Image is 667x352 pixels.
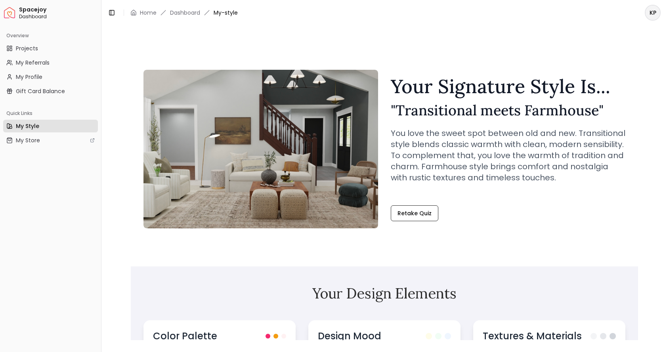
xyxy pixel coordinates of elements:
[645,5,661,21] button: KP
[3,42,98,55] a: Projects
[646,6,660,20] span: KP
[318,330,381,342] h3: Design Mood
[214,9,238,17] span: My-style
[153,330,217,342] h3: Color Palette
[3,120,98,132] a: My Style
[483,330,582,342] h3: Textures & Materials
[143,70,378,228] img: Transitional meets Farmhouse Style Example
[3,85,98,98] a: Gift Card Balance
[391,77,625,96] h1: Your Signature Style Is...
[140,9,157,17] a: Home
[3,134,98,147] a: My Store
[16,59,50,67] span: My Referrals
[16,136,40,144] span: My Store
[16,87,65,95] span: Gift Card Balance
[4,7,15,18] img: Spacejoy Logo
[143,285,625,301] h2: Your Design Elements
[16,44,38,52] span: Projects
[4,7,15,18] a: Spacejoy
[391,128,625,183] p: You love the sweet spot between old and new. Transitional style blends classic warmth with clean,...
[130,9,238,17] nav: breadcrumb
[3,56,98,69] a: My Referrals
[19,6,98,13] span: Spacejoy
[3,71,98,83] a: My Profile
[3,107,98,120] div: Quick Links
[170,9,200,17] a: Dashboard
[391,205,438,221] a: Retake Quiz
[3,29,98,42] div: Overview
[19,13,98,20] span: Dashboard
[16,122,39,130] span: My Style
[16,73,42,81] span: My Profile
[391,102,625,118] h2: " Transitional meets Farmhouse "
